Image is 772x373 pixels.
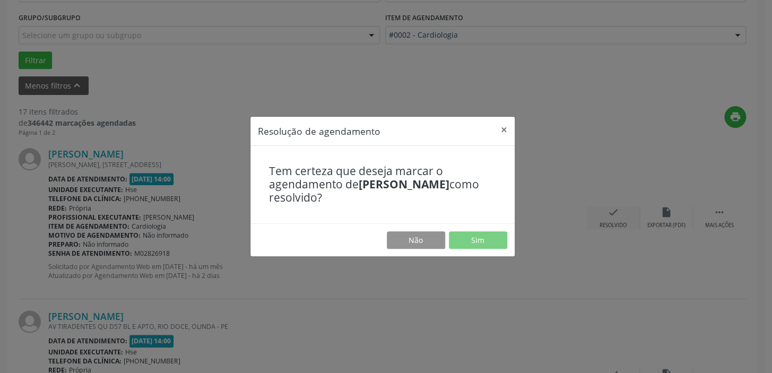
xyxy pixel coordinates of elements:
[387,231,445,249] button: Não
[258,124,380,138] h5: Resolução de agendamento
[493,117,515,143] button: Close
[359,177,449,192] b: [PERSON_NAME]
[449,231,507,249] button: Sim
[269,164,496,205] h4: Tem certeza que deseja marcar o agendamento de como resolvido?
